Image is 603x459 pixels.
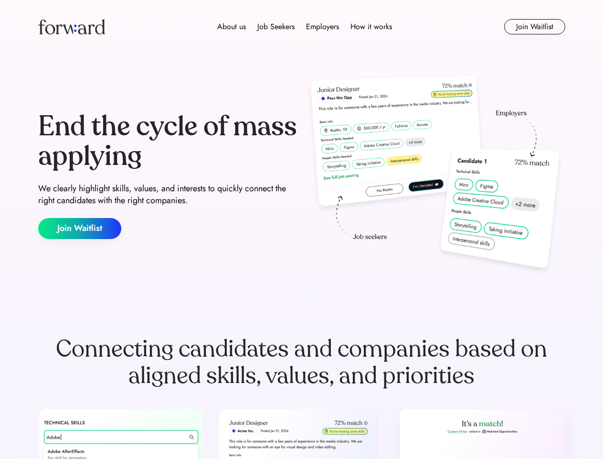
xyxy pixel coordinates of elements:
div: End the cycle of mass applying [38,112,298,171]
div: Job Seekers [257,21,295,33]
div: Connecting candidates and companies based on aligned skills, values, and priorities [38,336,565,389]
div: We clearly highlight skills, values, and interests to quickly connect the right candidates with t... [38,183,298,207]
div: About us [217,21,246,33]
button: Join Waitlist [38,218,121,239]
button: Join Waitlist [504,19,565,34]
div: How it works [350,21,392,33]
img: Forward logo [38,19,105,34]
div: Employers [306,21,339,33]
img: hero-image.png [306,73,565,278]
